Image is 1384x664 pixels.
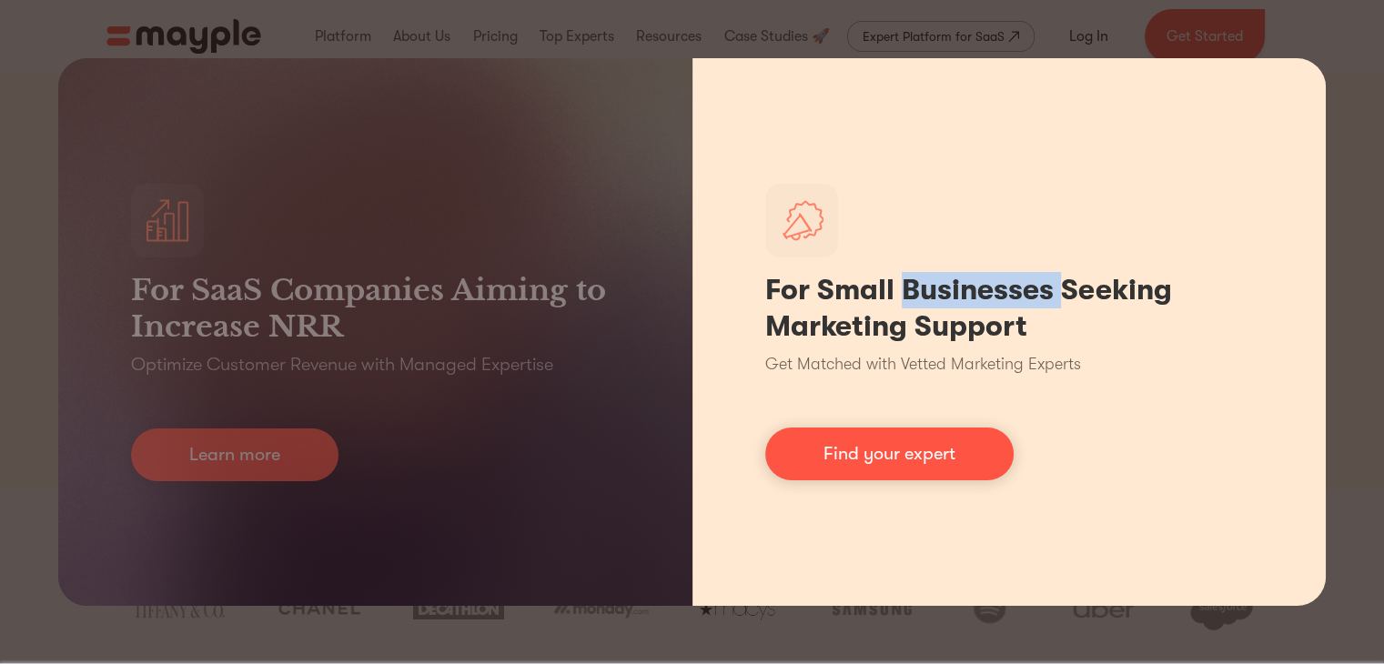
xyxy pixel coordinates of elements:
[765,428,1014,480] a: Find your expert
[765,352,1081,377] p: Get Matched with Vetted Marketing Experts
[131,352,553,377] p: Optimize Customer Revenue with Managed Expertise
[131,272,620,345] h3: For SaaS Companies Aiming to Increase NRR
[765,272,1254,345] h1: For Small Businesses Seeking Marketing Support
[131,428,338,481] a: Learn more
